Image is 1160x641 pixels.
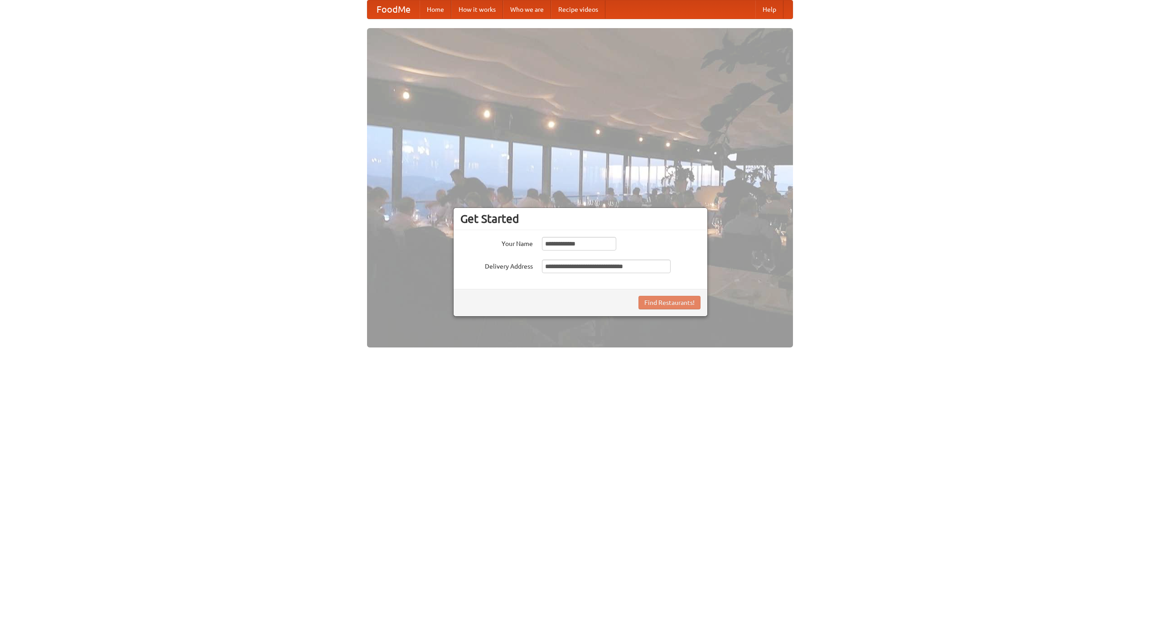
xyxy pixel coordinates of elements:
a: Home [420,0,451,19]
a: FoodMe [367,0,420,19]
button: Find Restaurants! [638,296,701,309]
label: Your Name [460,237,533,248]
a: Help [755,0,783,19]
a: Who we are [503,0,551,19]
a: Recipe videos [551,0,605,19]
label: Delivery Address [460,260,533,271]
a: How it works [451,0,503,19]
h3: Get Started [460,212,701,226]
